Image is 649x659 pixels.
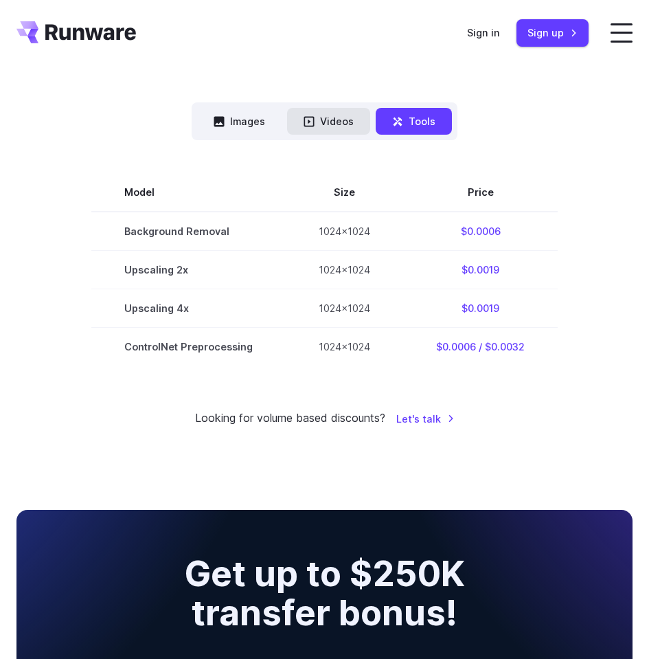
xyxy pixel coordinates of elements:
td: $0.0006 / $0.0032 [403,328,558,366]
a: Sign up [516,19,589,46]
td: Background Removal [91,212,286,251]
th: Price [403,173,558,212]
a: Let's talk [396,411,455,427]
button: Images [197,108,282,135]
td: 1024x1024 [286,212,403,251]
td: $0.0019 [403,289,558,328]
h2: Get up to $250K transfer bonus! [113,554,536,633]
td: Upscaling 4x [91,289,286,328]
td: $0.0019 [403,251,558,289]
button: Tools [376,108,452,135]
small: Looking for volume based discounts? [195,410,385,427]
td: Upscaling 2x [91,251,286,289]
th: Model [91,173,286,212]
td: 1024x1024 [286,328,403,366]
a: Go to / [16,21,136,43]
th: Size [286,173,403,212]
td: ControlNet Preprocessing [91,328,286,366]
td: 1024x1024 [286,251,403,289]
a: Sign in [467,25,500,41]
td: $0.0006 [403,212,558,251]
button: Videos [287,108,370,135]
td: 1024x1024 [286,289,403,328]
